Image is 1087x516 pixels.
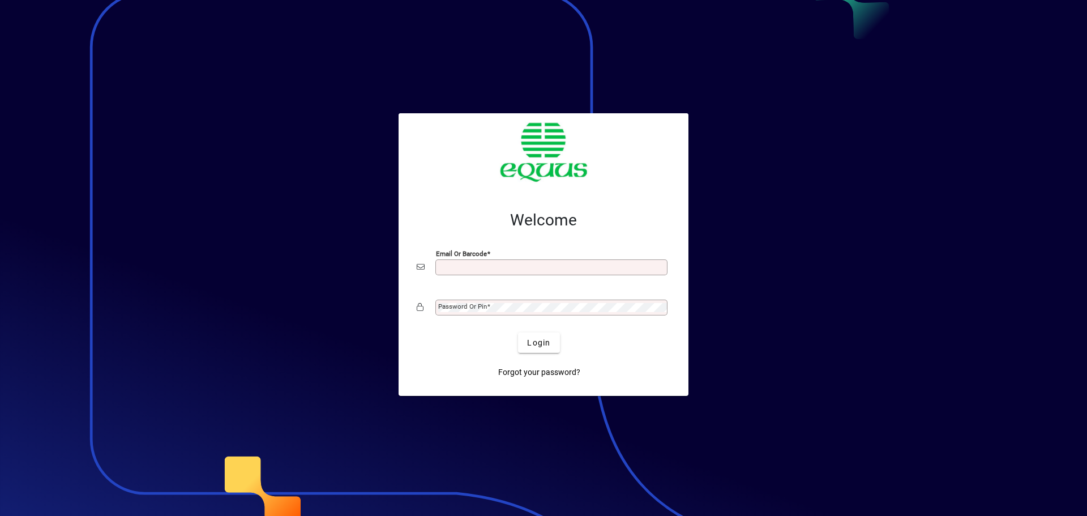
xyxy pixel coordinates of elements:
span: Forgot your password? [498,366,580,378]
span: Login [527,337,550,349]
a: Forgot your password? [494,362,585,382]
button: Login [518,332,559,353]
mat-label: Email or Barcode [436,250,487,258]
h2: Welcome [417,211,670,230]
mat-label: Password or Pin [438,302,487,310]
